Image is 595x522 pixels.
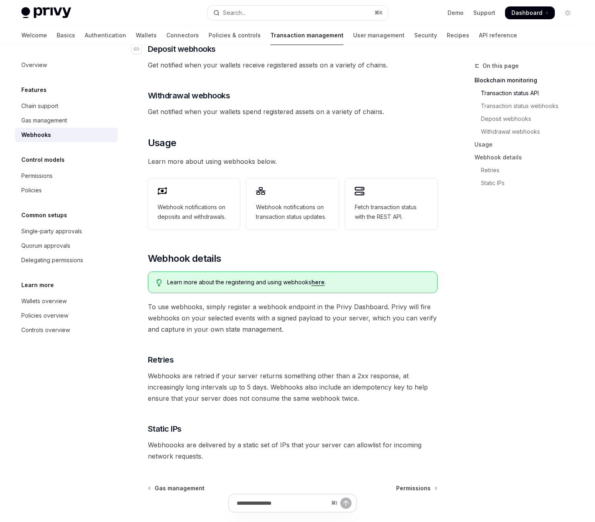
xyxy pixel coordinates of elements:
[15,239,118,253] a: Quorum approvals
[148,137,176,149] span: Usage
[21,7,71,18] img: light logo
[479,26,517,45] a: API reference
[148,156,438,167] span: Learn more about using webhooks below.
[156,279,162,286] svg: Tip
[374,10,383,16] span: ⌘ K
[223,8,245,18] div: Search...
[21,116,67,125] div: Gas management
[353,26,405,45] a: User management
[414,26,437,45] a: Security
[132,43,148,55] a: Navigate to header
[21,130,51,140] div: Webhooks
[148,59,438,71] span: Get notified when your wallets receive registered assets on a variety of chains.
[15,253,118,267] a: Delegating permissions
[148,301,438,335] span: To use webhooks, simply register a webhook endpoint in the Privy Dashboard. Privy will fire webho...
[155,484,204,492] span: Gas management
[511,9,542,17] span: Dashboard
[256,202,329,222] span: Webhook notifications on transaction status updates.
[15,169,118,183] a: Permissions
[473,9,495,17] a: Support
[15,323,118,337] a: Controls overview
[21,255,83,265] div: Delegating permissions
[311,279,325,286] a: here
[85,26,126,45] a: Authentication
[21,325,70,335] div: Controls overview
[505,6,555,19] a: Dashboard
[21,311,68,320] div: Policies overview
[209,26,261,45] a: Policies & controls
[166,26,199,45] a: Connectors
[448,9,464,17] a: Demo
[21,241,70,251] div: Quorum approvals
[474,112,581,125] a: Deposit webhooks
[148,178,240,230] a: Webhook notifications on deposits and withdrawals.
[21,186,42,195] div: Policies
[270,26,344,45] a: Transaction management
[15,58,118,72] a: Overview
[148,106,438,117] span: Get notified when your wallets spend registered assets on a variety of chains.
[237,494,328,512] input: Ask a question...
[148,90,230,101] span: Withdrawal webhooks
[148,43,216,55] span: Deposit webhooks
[474,164,581,177] a: Retries
[148,423,182,434] span: Static IPs
[474,177,581,190] a: Static IPs
[561,6,574,19] button: Toggle dark mode
[21,26,47,45] a: Welcome
[15,128,118,142] a: Webhooks
[21,85,47,95] h5: Features
[474,151,581,164] a: Webhook details
[15,113,118,128] a: Gas management
[15,99,118,113] a: Chain support
[21,280,54,290] h5: Learn more
[149,484,204,492] a: Gas management
[396,484,431,492] span: Permissions
[21,60,47,70] div: Overview
[148,439,438,462] span: Webhoooks are delivered by a static set of IPs that your server can allowlist for incoming networ...
[148,370,438,404] span: Webhooks are retried if your server returns something other than a 2xx response, at increasingly ...
[148,252,221,265] span: Webhook details
[15,294,118,308] a: Wallets overview
[474,100,581,112] a: Transaction status webhooks
[157,202,231,222] span: Webhook notifications on deposits and withdrawals.
[246,178,339,230] a: Webhook notifications on transaction status updates.
[474,74,581,87] a: Blockchain monitoring
[340,498,352,509] button: Send message
[447,26,469,45] a: Recipes
[21,171,53,181] div: Permissions
[15,183,118,198] a: Policies
[21,226,82,236] div: Single-party approvals
[136,26,157,45] a: Wallets
[474,138,581,151] a: Usage
[21,210,67,220] h5: Common setups
[21,101,58,111] div: Chain support
[474,87,581,100] a: Transaction status API
[167,278,429,286] span: Learn more about the registering and using webhooks .
[21,155,65,165] h5: Control models
[483,61,519,71] span: On this page
[345,178,438,230] a: Fetch transaction status with the REST API.
[474,125,581,138] a: Withdrawal webhooks
[15,308,118,323] a: Policies overview
[355,202,428,222] span: Fetch transaction status with the REST API.
[57,26,75,45] a: Basics
[15,224,118,239] a: Single-party approvals
[208,6,388,20] button: Open search
[21,296,67,306] div: Wallets overview
[148,354,174,365] span: Retries
[396,484,437,492] a: Permissions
